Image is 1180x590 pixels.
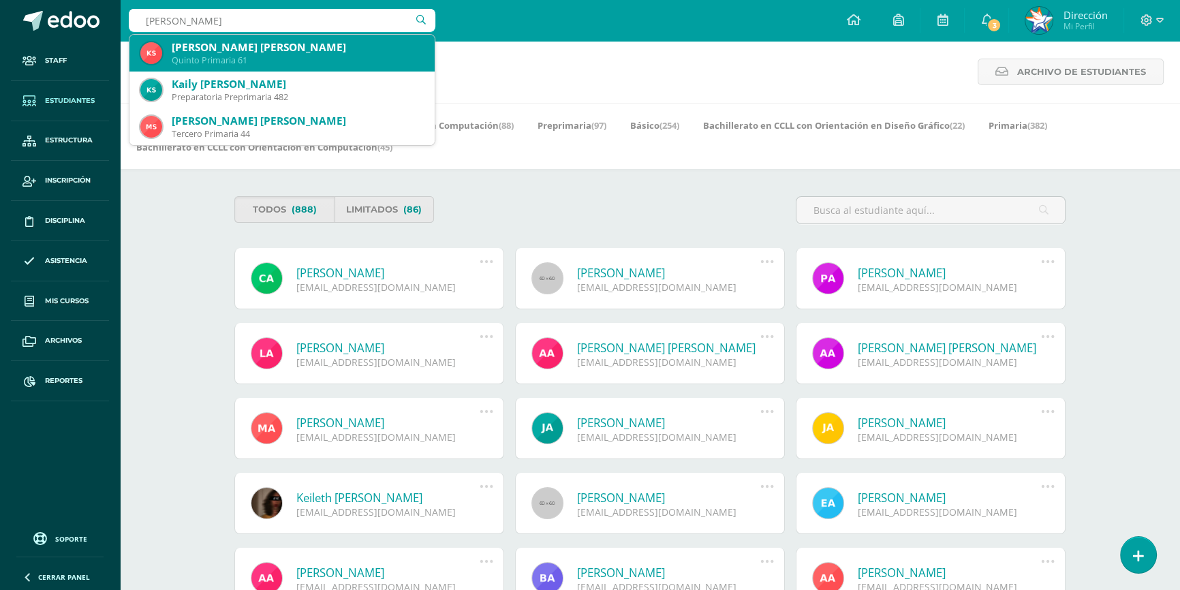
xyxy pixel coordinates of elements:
span: Mi Perfil [1063,20,1107,32]
a: [PERSON_NAME] [296,415,480,431]
div: [PERSON_NAME] [PERSON_NAME] [172,40,424,55]
input: Busca al estudiante aquí... [796,197,1065,223]
div: [EMAIL_ADDRESS][DOMAIN_NAME] [296,431,480,444]
img: 688d063175dff43c819fb22e9fe6d2f3.png [140,79,162,101]
div: Quinto Primaria 61 [172,55,424,66]
div: [EMAIL_ADDRESS][DOMAIN_NAME] [858,431,1041,444]
a: [PERSON_NAME] [858,490,1041,506]
a: Estructura [11,121,109,161]
a: Bachillerato en CCLL con Orientación en Computación(45) [136,136,392,158]
span: Disciplina [45,215,85,226]
a: Archivos [11,321,109,361]
div: Kaily [PERSON_NAME] [172,77,424,91]
a: Básico(254) [630,114,679,136]
a: [PERSON_NAME] [PERSON_NAME] [577,340,760,356]
a: [PERSON_NAME] [296,340,480,356]
a: [PERSON_NAME] [858,415,1041,431]
div: [EMAIL_ADDRESS][DOMAIN_NAME] [296,281,480,294]
a: [PERSON_NAME] [577,565,760,580]
div: [EMAIL_ADDRESS][DOMAIN_NAME] [577,431,760,444]
a: Soporte [16,529,104,547]
a: Preprimaria(97) [538,114,606,136]
a: [PERSON_NAME] [296,265,480,281]
span: Dirección [1063,8,1107,22]
a: Asistencia [11,241,109,281]
div: [EMAIL_ADDRESS][DOMAIN_NAME] [858,506,1041,518]
span: Archivos [45,335,82,346]
span: 3 [987,18,1002,33]
a: [PERSON_NAME] [858,565,1041,580]
div: [EMAIL_ADDRESS][DOMAIN_NAME] [577,281,760,294]
span: Soporte [55,534,87,544]
div: [EMAIL_ADDRESS][DOMAIN_NAME] [296,356,480,369]
span: Cerrar panel [38,572,90,582]
span: (88) [499,119,514,131]
a: Staff [11,41,109,81]
img: 77486a269cee9505b8c1b8c953e2bf42.png [1025,7,1053,34]
a: Inscripción [11,161,109,201]
span: (45) [377,141,392,153]
a: Limitados(86) [335,196,435,223]
a: Reportes [11,361,109,401]
span: (888) [292,197,317,222]
div: [EMAIL_ADDRESS][DOMAIN_NAME] [296,506,480,518]
div: [EMAIL_ADDRESS][DOMAIN_NAME] [858,281,1041,294]
a: [PERSON_NAME] [577,265,760,281]
input: Busca un usuario... [129,9,435,32]
a: Primaria(382) [989,114,1047,136]
a: [PERSON_NAME] [858,265,1041,281]
a: Archivo de Estudiantes [978,59,1164,85]
a: Bachillerato en CCLL con Orientación en Diseño Gráfico(22) [703,114,965,136]
a: [PERSON_NAME] [577,490,760,506]
span: (254) [659,119,679,131]
span: (86) [403,197,422,222]
img: 462fca9d88573ac03e6072e899470140.png [140,42,162,64]
a: Mis cursos [11,281,109,322]
span: Estructura [45,135,93,146]
a: [PERSON_NAME] [296,565,480,580]
span: Asistencia [45,255,87,266]
span: Estudiantes [45,95,95,106]
a: Keileth [PERSON_NAME] [296,490,480,506]
img: 4187ab7000035d217a5505614c689318.png [140,116,162,138]
span: Mis cursos [45,296,89,307]
a: Disciplina [11,201,109,241]
a: Estudiantes [11,81,109,121]
span: (97) [591,119,606,131]
a: [PERSON_NAME] [PERSON_NAME] [858,340,1041,356]
a: [PERSON_NAME] [577,415,760,431]
span: Archivo de Estudiantes [1017,59,1146,84]
a: Todos(888) [234,196,335,223]
span: (22) [950,119,965,131]
div: Tercero Primaria 44 [172,128,424,140]
div: [EMAIL_ADDRESS][DOMAIN_NAME] [577,506,760,518]
div: [PERSON_NAME] [PERSON_NAME] [172,114,424,128]
span: Inscripción [45,175,91,186]
div: [EMAIL_ADDRESS][DOMAIN_NAME] [577,356,760,369]
span: (382) [1027,119,1047,131]
div: Preparatoria Preprimaria 482 [172,91,424,103]
span: Reportes [45,375,82,386]
div: [EMAIL_ADDRESS][DOMAIN_NAME] [858,356,1041,369]
span: Staff [45,55,67,66]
